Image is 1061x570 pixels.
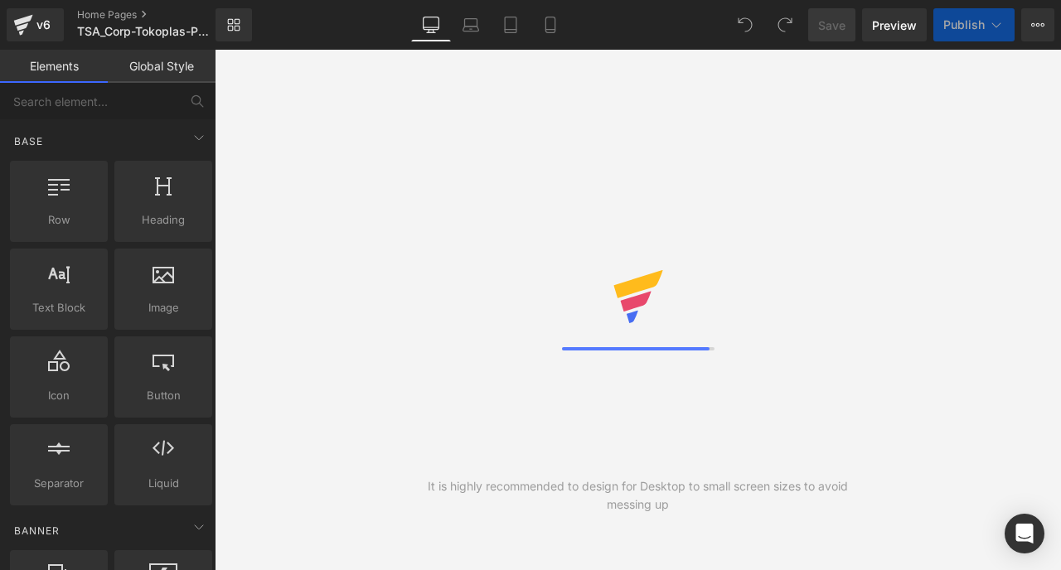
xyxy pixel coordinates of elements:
[1021,8,1054,41] button: More
[729,8,762,41] button: Undo
[15,475,103,492] span: Separator
[872,17,917,34] span: Preview
[12,133,45,149] span: Base
[933,8,1015,41] button: Publish
[77,25,211,38] span: TSA_Corp-Tokoplas-Pricing
[77,8,243,22] a: Home Pages
[15,299,103,316] span: Text Block
[15,211,103,229] span: Row
[15,387,103,404] span: Icon
[768,8,802,41] button: Redo
[119,475,207,492] span: Liquid
[119,387,207,404] span: Button
[119,211,207,229] span: Heading
[7,8,64,41] a: v6
[119,299,207,316] span: Image
[426,477,850,514] div: It is highly recommended to design for Desktop to small screen sizes to avoid messing up
[12,523,61,539] span: Banner
[1005,514,1044,553] div: Open Intercom Messenger
[216,8,252,41] a: New Library
[491,8,530,41] a: Tablet
[943,18,985,31] span: Publish
[530,8,570,41] a: Mobile
[411,8,451,41] a: Desktop
[818,17,845,34] span: Save
[108,50,216,83] a: Global Style
[451,8,491,41] a: Laptop
[862,8,927,41] a: Preview
[33,14,54,36] div: v6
